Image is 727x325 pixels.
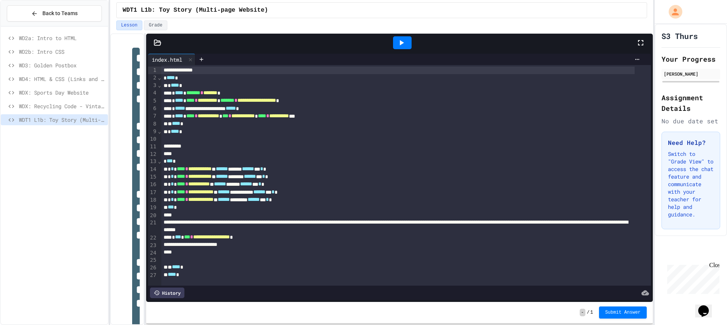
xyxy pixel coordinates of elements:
[7,5,102,22] button: Back to Teams
[148,242,158,249] div: 23
[123,6,268,15] span: WDT1 L1b: Toy Story (Multi-page Website)
[148,166,158,173] div: 14
[148,249,158,257] div: 24
[148,272,158,279] div: 27
[580,309,585,316] span: -
[148,82,158,89] div: 3
[664,70,718,77] div: [PERSON_NAME]
[661,117,720,126] div: No due date set
[19,48,105,56] span: WD2b: Intro CSS
[19,61,105,69] span: WD3: Golden Postbox
[605,309,641,316] span: Submit Answer
[148,219,158,234] div: 21
[148,97,158,105] div: 5
[148,74,158,82] div: 2
[661,3,684,20] div: My Account
[148,264,158,272] div: 26
[148,234,158,242] div: 22
[664,262,719,294] iframe: chat widget
[661,92,720,114] h2: Assignment Details
[116,20,142,30] button: Lesson
[158,82,161,88] span: Fold line
[158,128,161,134] span: Fold line
[661,31,698,41] h1: S3 Thurs
[148,67,158,74] div: 1
[148,105,158,112] div: 6
[148,56,186,64] div: index.html
[148,196,158,204] div: 18
[158,75,161,81] span: Fold line
[144,20,167,30] button: Grade
[668,138,714,147] h3: Need Help?
[19,89,105,96] span: WDX: Sports Day Website
[3,3,52,48] div: Chat with us now!Close
[590,309,593,316] span: 1
[150,288,184,298] div: History
[148,54,195,65] div: index.html
[158,158,161,164] span: Fold line
[19,75,105,83] span: WD4: HTML & CSS (Links and Lists)
[148,135,158,143] div: 10
[148,189,158,196] div: 17
[148,158,158,165] div: 13
[148,151,158,158] div: 12
[148,204,158,211] div: 19
[148,128,158,135] div: 9
[668,150,714,218] p: Switch to "Grade View" to access the chat feature and communicate with your teacher for help and ...
[148,257,158,264] div: 25
[19,102,105,110] span: WDX: Recycling Code - Vintage Games
[599,306,647,319] button: Submit Answer
[661,54,720,64] h2: Your Progress
[148,89,158,97] div: 4
[148,212,158,219] div: 20
[19,116,105,124] span: WDT1 L1b: Toy Story (Multi-page Website)
[42,9,78,17] span: Back to Teams
[148,181,158,188] div: 16
[587,309,590,316] span: /
[695,295,719,317] iframe: chat widget
[148,120,158,128] div: 8
[148,173,158,181] div: 15
[148,112,158,120] div: 7
[148,143,158,151] div: 11
[19,34,105,42] span: WD2a: Intro to HTML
